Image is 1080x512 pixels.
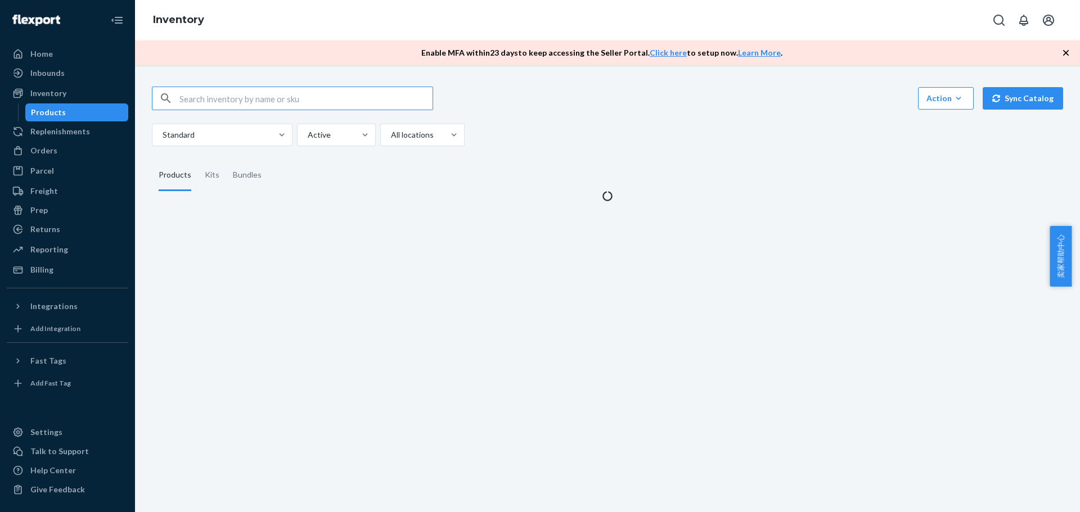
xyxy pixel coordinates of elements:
[205,160,219,191] div: Kits
[926,93,965,104] div: Action
[30,185,58,197] div: Freight
[30,48,53,60] div: Home
[161,129,163,141] input: Standard
[179,87,433,110] input: Search inventory by name or sku
[7,201,128,219] a: Prep
[1037,9,1060,31] button: Open account menu
[7,374,128,392] a: Add Fast Tag
[650,48,687,57] a: Click here
[7,352,128,370] button: Fast Tags
[30,446,89,457] div: Talk to Support
[7,220,128,238] a: Returns
[30,244,68,255] div: Reporting
[30,264,53,275] div: Billing
[7,461,128,479] a: Help Center
[159,160,191,191] div: Products
[30,165,54,176] div: Parcel
[7,297,128,315] button: Integrations
[7,423,128,441] a: Settings
[30,145,57,156] div: Orders
[7,162,128,180] a: Parcel
[988,9,1010,31] button: Open Search Box
[233,160,262,191] div: Bundles
[7,320,128,338] a: Add Integration
[7,123,128,141] a: Replenishments
[7,45,128,63] a: Home
[30,324,80,333] div: Add Integration
[7,261,128,279] a: Billing
[30,88,66,99] div: Inventory
[7,182,128,200] a: Freight
[12,15,60,26] img: Flexport logo
[30,224,60,235] div: Returns
[983,87,1063,110] button: Sync Catalog
[106,9,128,31] button: Close Navigation
[738,48,781,57] a: Learn More
[30,465,76,476] div: Help Center
[1050,226,1072,287] button: 卖家帮助中心
[918,87,974,110] button: Action
[421,47,782,58] p: Enable MFA within 23 days to keep accessing the Seller Portal. to setup now. .
[1012,9,1035,31] button: Open notifications
[30,427,62,438] div: Settings
[144,4,213,37] ol: breadcrumbs
[30,126,90,137] div: Replenishments
[7,64,128,82] a: Inbounds
[7,84,128,102] a: Inventory
[390,129,391,141] input: All locations
[30,355,66,366] div: Fast Tags
[30,378,71,388] div: Add Fast Tag
[7,442,128,460] a: Talk to Support
[153,13,204,26] a: Inventory
[30,301,78,312] div: Integrations
[30,205,48,216] div: Prep
[7,142,128,160] a: Orders
[25,103,129,121] a: Products
[7,481,128,499] button: Give Feedback
[307,129,308,141] input: Active
[31,107,66,118] div: Products
[30,484,85,495] div: Give Feedback
[7,241,128,259] a: Reporting
[30,67,65,79] div: Inbounds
